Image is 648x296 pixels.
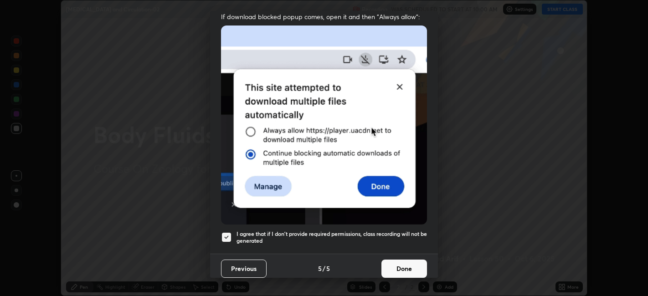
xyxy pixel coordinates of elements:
h4: 5 [326,264,330,273]
button: Done [381,260,427,278]
span: If download blocked popup comes, open it and then "Always allow": [221,12,427,21]
button: Previous [221,260,267,278]
h5: I agree that if I don't provide required permissions, class recording will not be generated [237,230,427,245]
h4: 5 [318,264,322,273]
img: downloads-permission-blocked.gif [221,26,427,225]
h4: / [323,264,325,273]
